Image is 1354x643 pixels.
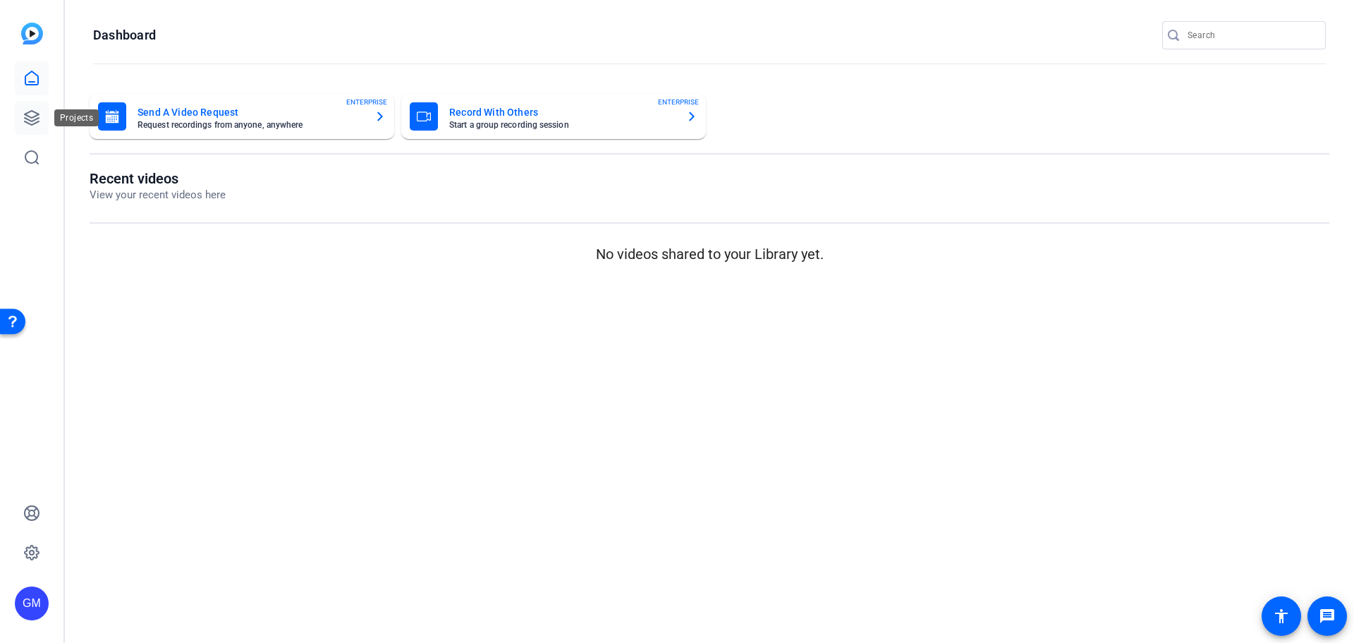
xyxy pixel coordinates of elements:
[658,97,699,107] span: ENTERPRISE
[1188,27,1315,44] input: Search
[346,97,387,107] span: ENTERPRISE
[1273,608,1290,625] mat-icon: accessibility
[90,244,1329,265] p: No videos shared to your Library yet.
[54,109,99,126] div: Projects
[90,170,226,187] h1: Recent videos
[449,121,675,129] mat-card-subtitle: Start a group recording session
[93,27,156,44] h1: Dashboard
[90,94,394,139] button: Send A Video RequestRequest recordings from anyone, anywhereENTERPRISE
[1319,608,1336,625] mat-icon: message
[90,187,226,203] p: View your recent videos here
[449,104,675,121] mat-card-title: Record With Others
[21,23,43,44] img: blue-gradient.svg
[138,121,363,129] mat-card-subtitle: Request recordings from anyone, anywhere
[138,104,363,121] mat-card-title: Send A Video Request
[15,587,49,620] div: GM
[401,94,706,139] button: Record With OthersStart a group recording sessionENTERPRISE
